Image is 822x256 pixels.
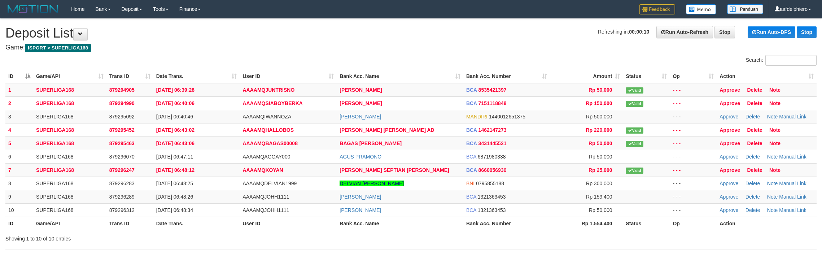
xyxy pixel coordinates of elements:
[106,217,153,230] th: Trans ID
[586,194,612,200] span: Rp 159,400
[623,217,670,230] th: Status
[5,44,817,51] h4: Game:
[156,207,193,213] span: [DATE] 06:48:34
[109,167,135,173] span: 879296247
[466,127,477,133] span: BCA
[5,217,33,230] th: ID
[720,181,738,186] a: Approve
[765,55,817,66] input: Search:
[109,154,135,160] span: 879296070
[769,87,781,93] a: Note
[466,87,477,93] span: BCA
[33,123,106,136] td: SUPERLIGA168
[639,4,675,14] img: Feedback.jpg
[586,181,612,186] span: Rp 300,000
[5,136,33,150] td: 5
[5,163,33,177] td: 7
[242,114,291,120] span: AAAAMQIWANNOZA
[242,87,294,93] span: AAAAMQJUNTRISNO
[340,167,449,173] a: [PERSON_NAME] SEPTIAN [PERSON_NAME]
[589,87,612,93] span: Rp 50,000
[670,110,717,123] td: - - -
[746,55,817,66] label: Search:
[720,87,740,93] a: Approve
[340,140,402,146] a: BAGAS [PERSON_NAME]
[340,100,382,106] a: [PERSON_NAME]
[156,100,194,106] span: [DATE] 06:40:06
[5,190,33,203] td: 9
[33,217,106,230] th: Game/API
[33,96,106,110] td: SUPERLIGA168
[586,114,612,120] span: Rp 500,000
[33,136,106,150] td: SUPERLIGA168
[767,194,778,200] a: Note
[767,154,778,160] a: Note
[779,207,806,213] a: Manual Link
[340,154,381,160] a: AGUS PRAMONO
[478,140,507,146] span: Copy 3431445521 to clipboard
[586,100,612,106] span: Rp 150,000
[720,194,738,200] a: Approve
[478,127,507,133] span: Copy 1462147273 to clipboard
[746,194,760,200] a: Delete
[623,70,670,83] th: Status: activate to sort column ascending
[746,181,760,186] a: Delete
[240,217,337,230] th: User ID
[670,190,717,203] td: - - -
[626,101,643,107] span: Valid transaction
[589,167,612,173] span: Rp 25,000
[5,26,817,40] h1: Deposit List
[476,181,504,186] span: Copy 0795855188 to clipboard
[337,217,463,230] th: Bank Acc. Name
[466,154,476,160] span: BCA
[769,140,781,146] a: Note
[769,167,781,173] a: Note
[466,181,475,186] span: BNI
[5,177,33,190] td: 8
[717,217,817,230] th: Action
[670,136,717,150] td: - - -
[746,114,760,120] a: Delete
[33,203,106,217] td: SUPERLIGA168
[25,44,91,52] span: ISPORT > SUPERLIGA168
[727,4,763,14] img: panduan.png
[779,181,806,186] a: Manual Link
[242,207,289,213] span: AAAAMQJOHH1111
[478,100,507,106] span: Copy 7151118848 to clipboard
[466,207,476,213] span: BCA
[779,154,806,160] a: Manual Link
[779,194,806,200] a: Manual Link
[747,100,762,106] a: Delete
[33,177,106,190] td: SUPERLIGA168
[748,26,795,38] a: Run Auto-DPS
[720,100,740,106] a: Approve
[156,140,194,146] span: [DATE] 06:43:06
[720,154,738,160] a: Approve
[769,100,781,106] a: Note
[466,140,477,146] span: BCA
[33,83,106,97] td: SUPERLIGA168
[109,100,135,106] span: 879294990
[156,154,193,160] span: [DATE] 06:47:11
[550,70,623,83] th: Amount: activate to sort column ascending
[747,167,762,173] a: Delete
[340,207,381,213] a: [PERSON_NAME]
[598,29,649,35] span: Refreshing in:
[720,167,740,173] a: Approve
[242,100,302,106] span: AAAAMQSIABOYBERKA
[463,70,550,83] th: Bank Acc. Number: activate to sort column ascending
[589,154,612,160] span: Rp 50,000
[242,154,290,160] span: AAAAMQAGGAY000
[33,150,106,163] td: SUPERLIGA168
[466,167,477,173] span: BCA
[33,163,106,177] td: SUPERLIGA168
[769,127,781,133] a: Note
[33,110,106,123] td: SUPERLIGA168
[550,217,623,230] th: Rp 1.554.400
[466,114,487,120] span: MANDIRI
[478,87,507,93] span: Copy 8535421397 to clipboard
[153,217,240,230] th: Date Trans.
[656,26,713,38] a: Run Auto-Refresh
[5,70,33,83] th: ID: activate to sort column descending
[337,70,463,83] th: Bank Acc. Name: activate to sort column ascending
